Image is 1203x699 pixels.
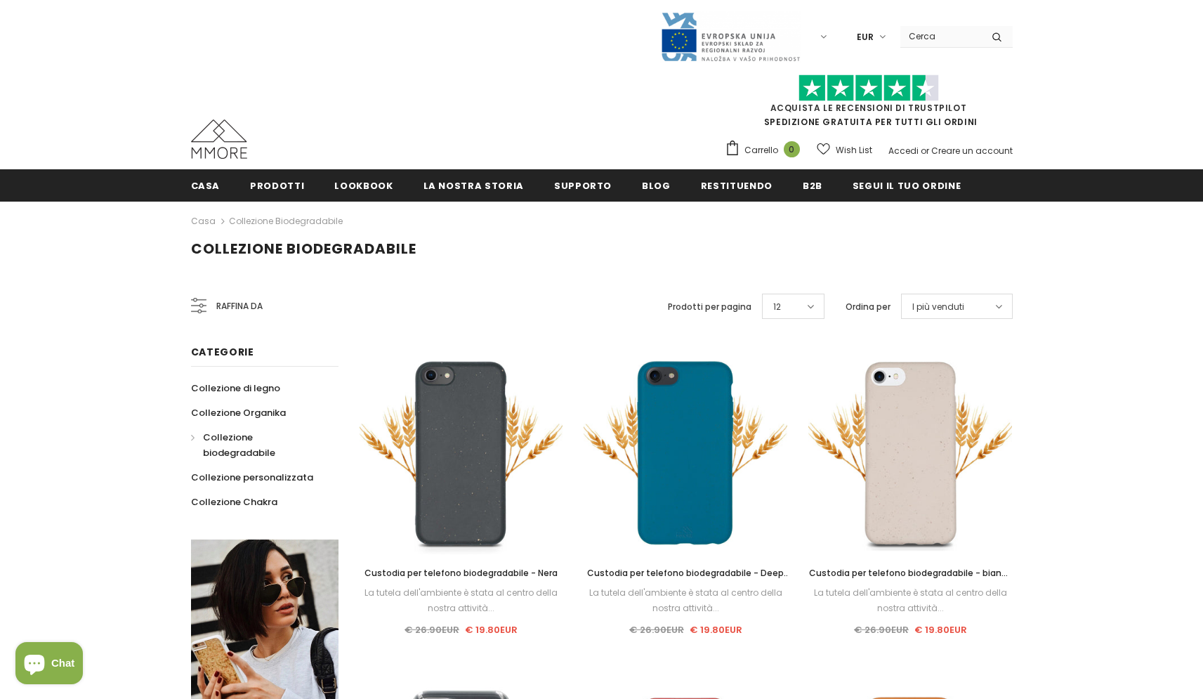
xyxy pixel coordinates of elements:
span: € 19.80EUR [690,623,742,636]
span: 0 [784,141,800,157]
a: Casa [191,169,221,201]
span: Wish List [836,143,872,157]
span: EUR [857,30,874,44]
span: Raffina da [216,299,263,314]
span: Custodia per telefono biodegradabile - bianco naturale [809,567,1012,594]
span: Blog [642,179,671,192]
span: Carrello [744,143,778,157]
div: La tutela dell'ambiente è stata al centro della nostra attività... [360,585,563,616]
inbox-online-store-chat: Shopify online store chat [11,642,87,688]
span: Prodotti [250,179,304,192]
span: Segui il tuo ordine [853,179,961,192]
span: € 26.90EUR [405,623,459,636]
a: Carrello 0 [725,140,807,161]
a: Casa [191,213,216,230]
span: or [921,145,929,157]
a: Custodia per telefono biodegradabile - Deep Sea Blue [584,566,787,581]
a: Accedi [888,145,919,157]
a: Creare un account [931,145,1013,157]
span: Casa [191,179,221,192]
a: Prodotti [250,169,304,201]
span: Collezione biodegradabile [191,239,416,259]
a: Lookbook [334,169,393,201]
a: Javni Razpis [660,30,801,42]
span: Collezione di legno [191,381,280,395]
a: La nostra storia [423,169,524,201]
label: Prodotti per pagina [668,300,751,314]
span: € 19.80EUR [914,623,967,636]
span: 12 [773,300,781,314]
a: Blog [642,169,671,201]
span: Categorie [191,345,254,359]
span: € 26.90EUR [854,623,909,636]
a: Collezione Chakra [191,490,277,514]
img: Casi MMORE [191,119,247,159]
span: Collezione biodegradabile [203,431,275,459]
a: Wish List [817,138,872,162]
span: SPEDIZIONE GRATUITA PER TUTTI GLI ORDINI [725,81,1013,128]
label: Ordina per [846,300,890,314]
img: Javni Razpis [660,11,801,63]
input: Search Site [900,26,981,46]
a: B2B [803,169,822,201]
a: Collezione biodegradabile [229,215,343,227]
a: Custodia per telefono biodegradabile - bianco naturale [808,566,1012,581]
span: La nostra storia [423,179,524,192]
span: Collezione Chakra [191,495,277,509]
a: Custodia per telefono biodegradabile - Nera [360,566,563,581]
a: Collezione biodegradabile [191,425,323,465]
div: La tutela dell'ambiente è stata al centro della nostra attività... [808,585,1012,616]
span: supporto [554,179,612,192]
span: Lookbook [334,179,393,192]
span: I più venduti [912,300,964,314]
a: supporto [554,169,612,201]
a: Collezione di legno [191,376,280,400]
span: Custodia per telefono biodegradabile - Nera [364,567,558,579]
span: € 26.90EUR [629,623,684,636]
div: La tutela dell'ambiente è stata al centro della nostra attività... [584,585,787,616]
a: Acquista le recensioni di TrustPilot [770,102,967,114]
a: Restituendo [701,169,773,201]
a: Segui il tuo ordine [853,169,961,201]
span: € 19.80EUR [465,623,518,636]
a: Collezione personalizzata [191,465,313,490]
span: Collezione personalizzata [191,471,313,484]
span: Custodia per telefono biodegradabile - Deep Sea Blue [587,567,790,594]
a: Collezione Organika [191,400,286,425]
span: Collezione Organika [191,406,286,419]
span: B2B [803,179,822,192]
span: Restituendo [701,179,773,192]
img: Fidati di Pilot Stars [798,74,939,102]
